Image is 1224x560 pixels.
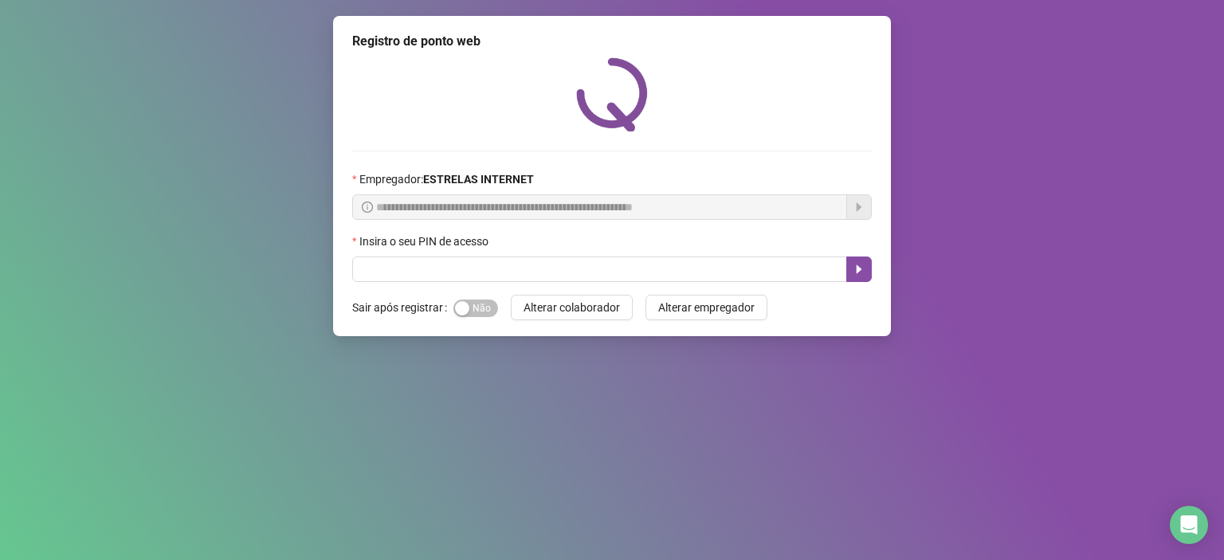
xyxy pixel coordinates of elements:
[362,202,373,213] span: info-circle
[352,295,453,320] label: Sair após registrar
[359,170,534,188] span: Empregador :
[853,263,865,276] span: caret-right
[524,299,620,316] span: Alterar colaborador
[576,57,648,131] img: QRPoint
[352,233,499,250] label: Insira o seu PIN de acesso
[511,295,633,320] button: Alterar colaborador
[423,173,534,186] strong: ESTRELAS INTERNET
[645,295,767,320] button: Alterar empregador
[658,299,755,316] span: Alterar empregador
[1170,506,1208,544] div: Open Intercom Messenger
[352,32,872,51] div: Registro de ponto web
